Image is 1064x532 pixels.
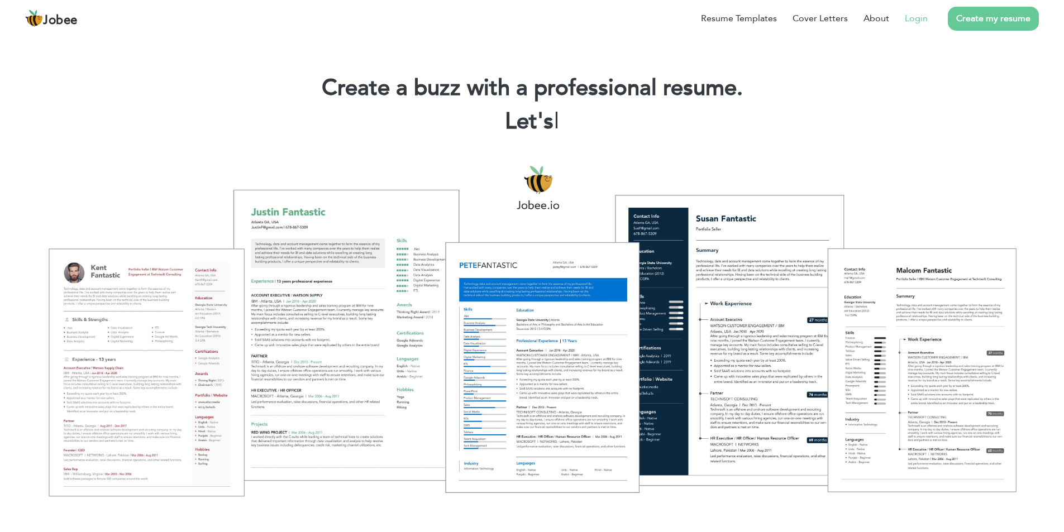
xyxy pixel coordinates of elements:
[863,12,889,25] a: About
[25,9,78,27] a: Jobee
[948,7,1039,31] a: Create my resume
[793,12,848,25] a: Cover Letters
[25,9,43,27] img: jobee.io
[17,74,1047,103] h1: Create a buzz with a professional resume.
[554,106,559,137] span: |
[905,12,928,25] a: Login
[17,107,1047,136] h2: Let's
[43,15,78,27] span: Jobee
[701,12,777,25] a: Resume Templates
